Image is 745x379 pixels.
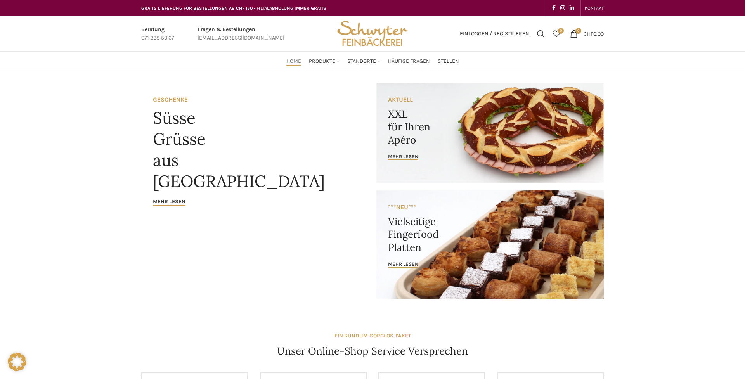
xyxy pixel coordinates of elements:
a: Häufige Fragen [388,54,430,69]
span: KONTAKT [585,5,604,11]
a: Instagram social link [558,3,567,14]
span: Home [286,58,301,65]
a: Standorte [347,54,380,69]
a: 0 CHF0.00 [566,26,608,42]
a: Einloggen / Registrieren [456,26,533,42]
a: Infobox link [141,25,174,43]
span: GRATIS LIEFERUNG FÜR BESTELLUNGEN AB CHF 150 - FILIALABHOLUNG IMMER GRATIS [141,5,326,11]
h4: Unser Online-Shop Service Versprechen [277,344,468,358]
a: Banner link [376,83,604,183]
span: 0 [558,28,564,34]
a: Banner link [141,83,369,299]
span: Häufige Fragen [388,58,430,65]
a: KONTAKT [585,0,604,16]
bdi: 0.00 [584,30,604,37]
span: 0 [575,28,581,34]
a: Suchen [533,26,549,42]
a: Infobox link [198,25,284,43]
a: Linkedin social link [567,3,577,14]
a: Site logo [334,30,411,36]
strong: EIN RUNDUM-SORGLOS-PAKET [334,332,411,339]
a: Stellen [438,54,459,69]
div: Secondary navigation [581,0,608,16]
span: Produkte [309,58,335,65]
span: Standorte [347,58,376,65]
a: Home [286,54,301,69]
div: Meine Wunschliste [549,26,564,42]
a: 0 [549,26,564,42]
span: Einloggen / Registrieren [460,31,529,36]
a: Produkte [309,54,340,69]
span: CHF [584,30,593,37]
span: Stellen [438,58,459,65]
a: Banner link [376,190,604,299]
div: Main navigation [137,54,608,69]
img: Bäckerei Schwyter [334,16,411,51]
a: Facebook social link [550,3,558,14]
